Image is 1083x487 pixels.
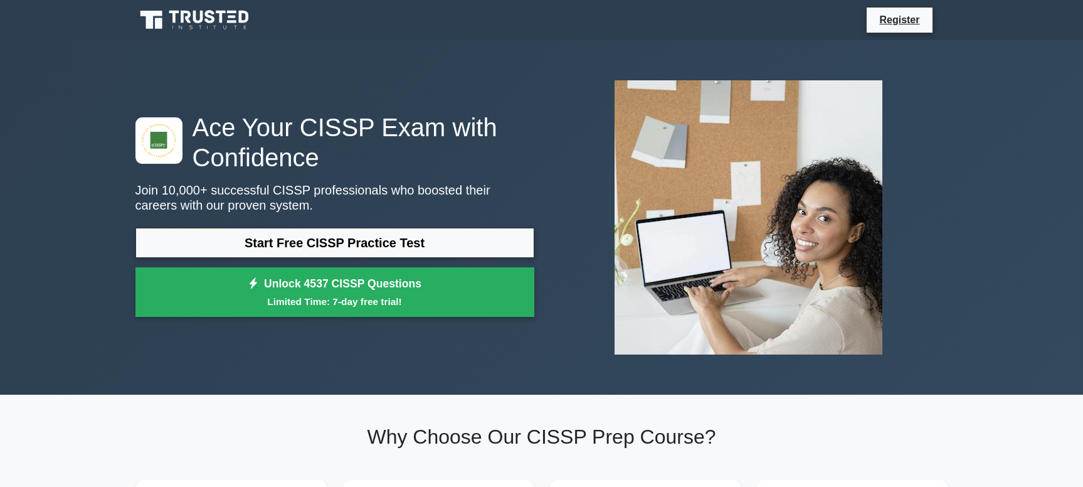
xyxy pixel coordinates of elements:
small: Limited Time: 7-day free trial! [151,294,519,309]
p: Join 10,000+ successful CISSP professionals who boosted their careers with our proven system. [135,183,534,213]
a: Unlock 4537 CISSP QuestionsLimited Time: 7-day free trial! [135,267,534,318]
h2: Why Choose Our CISSP Prep Course? [135,425,948,449]
h1: Ace Your CISSP Exam with Confidence [135,112,534,173]
a: Register [872,12,927,28]
a: Start Free CISSP Practice Test [135,228,534,258]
